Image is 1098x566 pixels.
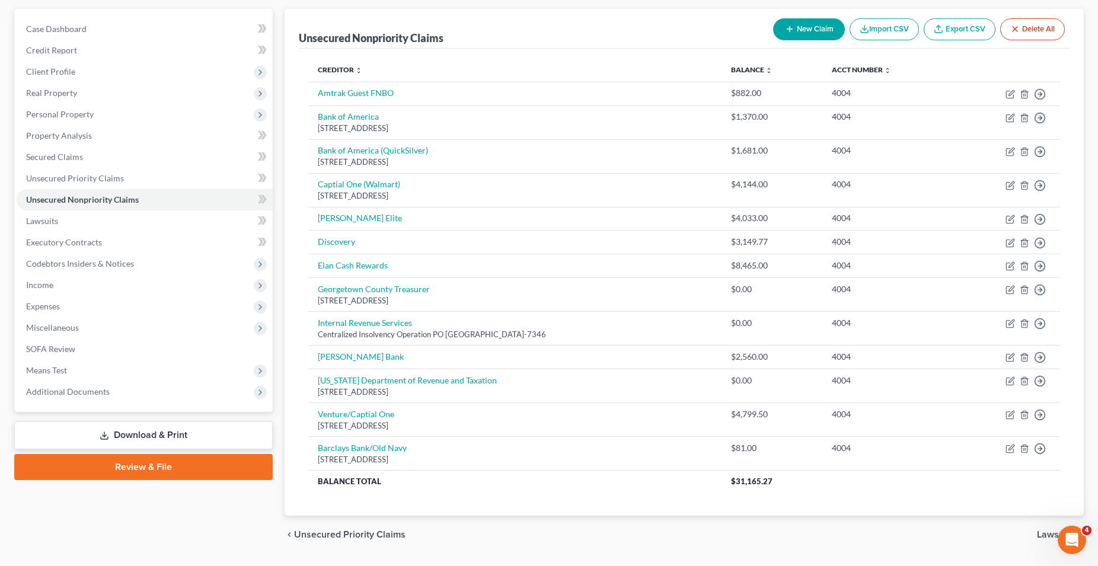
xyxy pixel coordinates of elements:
div: 4004 [832,317,944,329]
iframe: Intercom live chat [1058,526,1086,554]
div: 4004 [832,87,944,99]
div: $1,370.00 [731,111,813,123]
span: Codebtors Insiders & Notices [26,258,134,268]
div: $4,799.50 [731,408,813,420]
div: [STREET_ADDRESS] [318,156,712,168]
div: $8,465.00 [731,260,813,271]
span: Case Dashboard [26,24,87,34]
span: Miscellaneous [26,322,79,332]
span: Lawsuits [26,216,58,226]
a: Acct Number unfold_more [832,65,891,74]
a: Property Analysis [17,125,273,146]
div: 4004 [832,408,944,420]
div: 4004 [832,351,944,363]
span: Unsecured Priority Claims [294,530,406,539]
i: unfold_more [884,67,891,74]
span: Expenses [26,301,60,311]
i: chevron_left [285,530,294,539]
a: Internal Revenue Services [318,318,412,328]
a: Review & File [14,454,273,480]
a: Secured Claims [17,146,273,168]
div: [STREET_ADDRESS] [318,420,712,431]
div: [STREET_ADDRESS] [318,190,712,202]
span: Property Analysis [26,130,92,140]
div: [STREET_ADDRESS] [318,295,712,306]
a: Export CSV [924,18,995,40]
a: SOFA Review [17,338,273,360]
button: Lawsuits chevron_right [1037,530,1084,539]
div: 4004 [832,442,944,454]
div: Centralized Insolvency Operation PO [GEOGRAPHIC_DATA]-7346 [318,329,712,340]
a: [PERSON_NAME] Bank [318,351,404,362]
span: Client Profile [26,66,75,76]
span: 4 [1082,526,1091,535]
a: Case Dashboard [17,18,273,40]
a: Elan Cash Rewards [318,260,388,270]
a: Unsecured Nonpriority Claims [17,189,273,210]
span: Additional Documents [26,386,110,396]
span: Means Test [26,365,67,375]
button: Delete All [1000,18,1065,40]
div: $4,033.00 [731,212,813,224]
div: Unsecured Nonpriority Claims [299,31,443,45]
div: $2,560.00 [731,351,813,363]
a: Download & Print [14,421,273,449]
div: 4004 [832,178,944,190]
div: 4004 [832,375,944,386]
div: [STREET_ADDRESS] [318,123,712,134]
div: 4004 [832,111,944,123]
div: 4004 [832,212,944,224]
i: unfold_more [765,67,773,74]
div: 4004 [832,236,944,248]
th: Balance Total [308,470,722,491]
div: 4004 [832,145,944,156]
a: Bank of America [318,111,379,121]
span: Secured Claims [26,152,83,162]
span: SOFA Review [26,344,75,354]
span: Income [26,280,53,290]
a: [US_STATE] Department of Revenue and Taxation [318,375,497,385]
div: $882.00 [731,87,813,99]
a: Unsecured Priority Claims [17,168,273,189]
div: [STREET_ADDRESS] [318,454,712,465]
button: New Claim [773,18,845,40]
a: Credit Report [17,40,273,61]
a: Lawsuits [17,210,273,232]
i: unfold_more [355,67,362,74]
a: Venture/Captial One [318,409,394,419]
div: $3,149.77 [731,236,813,248]
span: Unsecured Priority Claims [26,173,124,183]
a: Balance unfold_more [731,65,773,74]
div: $1,681.00 [731,145,813,156]
a: Georgetown County Treasurer [318,284,430,294]
a: Creditor unfold_more [318,65,362,74]
span: Personal Property [26,109,94,119]
a: Discovery [318,236,355,247]
div: 4004 [832,283,944,295]
div: $0.00 [731,283,813,295]
button: chevron_left Unsecured Priority Claims [285,530,406,539]
a: Barclays Bank/Old Navy [318,443,407,453]
button: Import CSV [850,18,919,40]
div: $4,144.00 [731,178,813,190]
span: Executory Contracts [26,237,102,247]
div: 4004 [832,260,944,271]
a: Executory Contracts [17,232,273,253]
div: $0.00 [731,375,813,386]
div: $0.00 [731,317,813,329]
span: Unsecured Nonpriority Claims [26,194,139,204]
a: Bank of America (QuickSilver) [318,145,428,155]
a: [PERSON_NAME] Elite [318,213,402,223]
div: $81.00 [731,442,813,454]
a: Amtrak Guest FNBO [318,88,394,98]
div: [STREET_ADDRESS] [318,386,712,398]
span: $31,165.27 [731,477,773,486]
span: Lawsuits [1037,530,1074,539]
span: Real Property [26,88,77,98]
span: Credit Report [26,45,77,55]
a: Captial One (Walmart) [318,179,400,189]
